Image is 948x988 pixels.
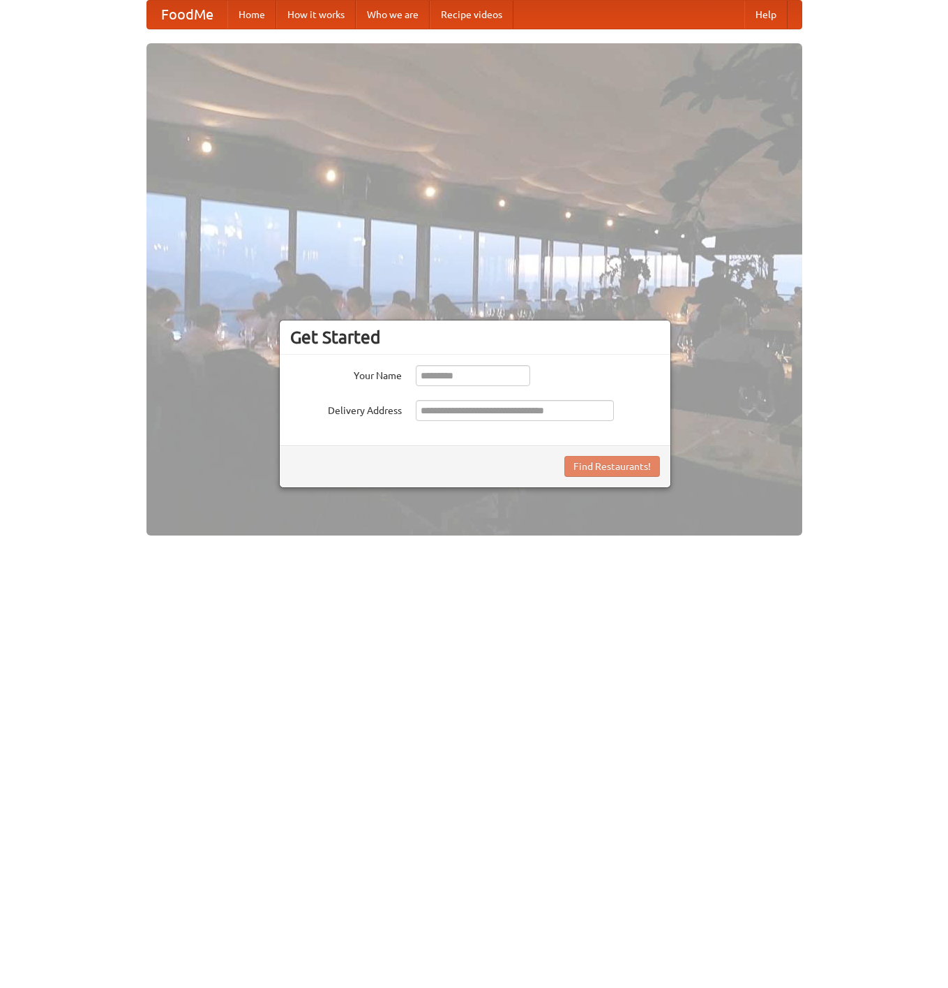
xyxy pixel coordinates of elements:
[430,1,513,29] a: Recipe videos
[290,400,402,418] label: Delivery Address
[356,1,430,29] a: Who we are
[744,1,788,29] a: Help
[290,365,402,383] label: Your Name
[147,1,227,29] a: FoodMe
[276,1,356,29] a: How it works
[290,327,660,348] h3: Get Started
[564,456,660,477] button: Find Restaurants!
[227,1,276,29] a: Home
